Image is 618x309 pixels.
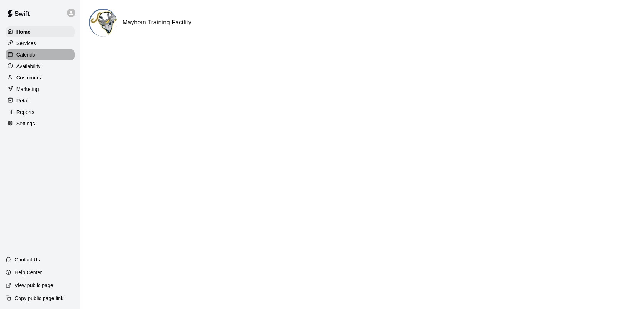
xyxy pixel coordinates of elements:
a: Home [6,26,75,37]
a: Services [6,38,75,49]
a: Marketing [6,84,75,95]
a: Retail [6,95,75,106]
p: Calendar [16,51,37,58]
p: Home [16,28,31,35]
p: Reports [16,108,34,116]
a: Calendar [6,49,75,60]
a: Customers [6,72,75,83]
p: Availability [16,63,41,70]
a: Settings [6,118,75,129]
a: Availability [6,61,75,72]
p: Settings [16,120,35,127]
img: Mayhem Training Facility logo [90,10,117,37]
h6: Mayhem Training Facility [123,18,191,27]
p: Contact Us [15,256,40,263]
p: Services [16,40,36,47]
p: Retail [16,97,30,104]
p: Marketing [16,86,39,93]
p: Help Center [15,269,42,276]
a: Reports [6,107,75,117]
p: Copy public page link [15,295,63,302]
p: View public page [15,282,53,289]
p: Customers [16,74,41,81]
